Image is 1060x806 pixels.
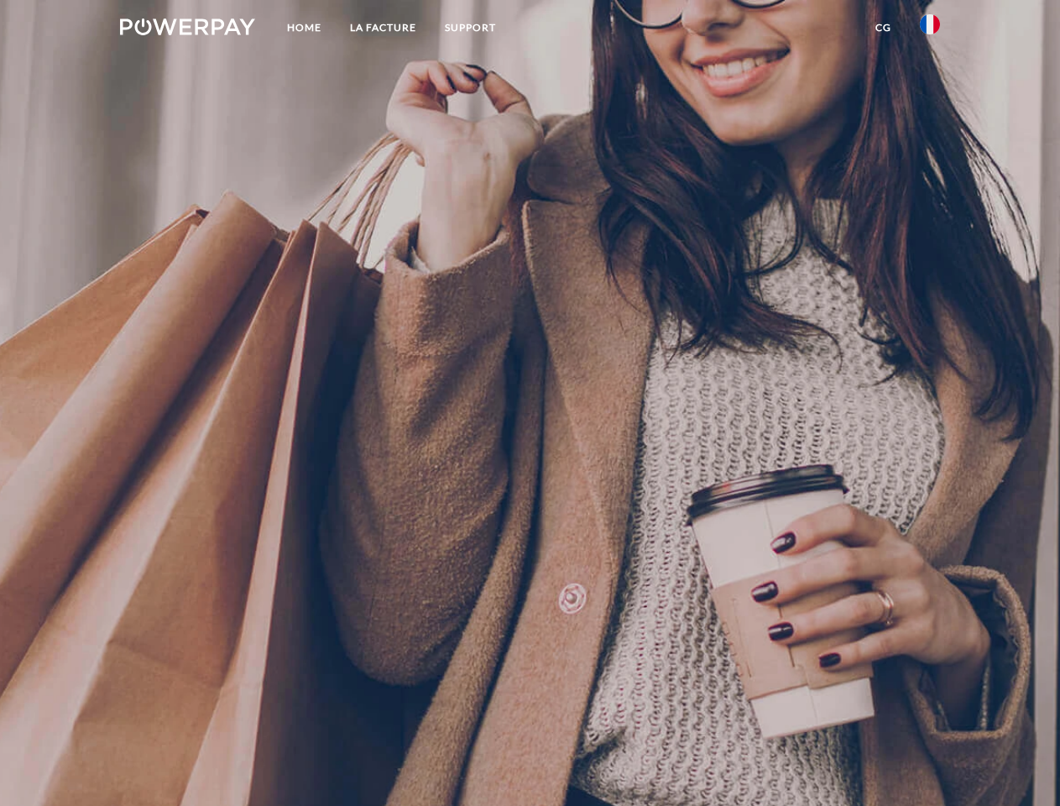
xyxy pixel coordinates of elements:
[273,13,336,43] a: Home
[861,13,906,43] a: CG
[120,18,255,35] img: logo-powerpay-white.svg
[431,13,510,43] a: Support
[920,14,940,34] img: fr
[336,13,431,43] a: LA FACTURE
